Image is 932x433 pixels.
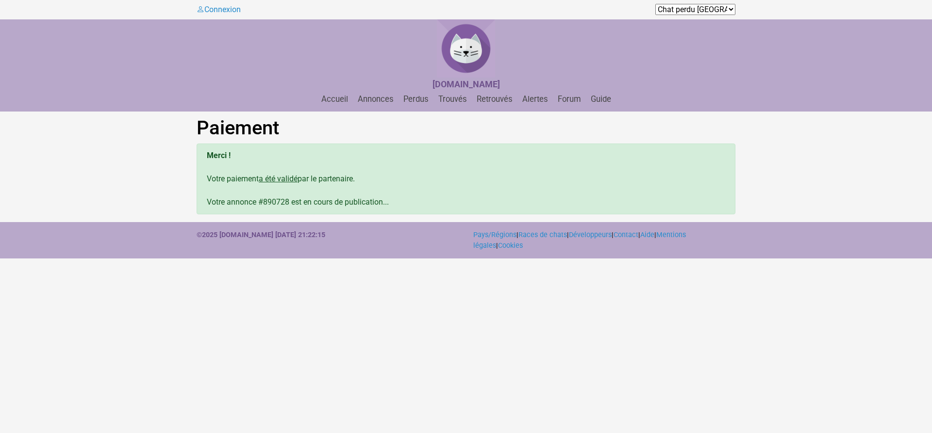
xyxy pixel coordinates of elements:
strong: [DOMAIN_NAME] [433,79,500,89]
a: Races de chats [518,231,567,239]
a: Pays/Régions [473,231,516,239]
a: Guide [587,95,615,104]
u: a été validé [259,174,298,183]
h1: Paiement [197,116,735,140]
div: Votre paiement par le partenaire. Votre annonce #890728 est en cours de publication... [197,144,735,214]
a: Accueil [317,95,352,104]
a: Connexion [197,5,241,14]
a: Forum [554,95,585,104]
strong: ©2025 [DOMAIN_NAME] [DATE] 21:22:15 [197,231,325,239]
a: Aide [640,231,654,239]
a: Développeurs [569,231,612,239]
a: Alertes [518,95,552,104]
a: [DOMAIN_NAME] [433,80,500,89]
a: Perdus [399,95,433,104]
a: Contact [614,231,638,239]
a: Trouvés [434,95,471,104]
img: Chat Perdu France [437,19,495,78]
a: Mentions légales [473,231,686,250]
a: Annonces [354,95,398,104]
div: | | | | | | [466,230,743,251]
a: Cookies [498,241,523,250]
a: Retrouvés [473,95,516,104]
b: Merci ! [207,151,231,160]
